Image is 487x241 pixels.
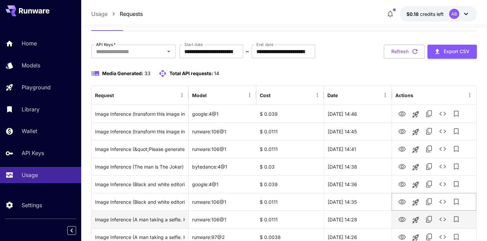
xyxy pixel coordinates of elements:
label: End date [256,42,273,47]
label: Start date [184,42,203,47]
p: Playground [22,83,51,91]
button: Copy TaskUUID [422,213,436,226]
div: Collapse sidebar [72,224,81,237]
button: See details [436,107,449,121]
button: Launch in playground [409,196,422,209]
div: runware:106@1 [189,193,256,211]
button: See details [436,125,449,138]
p: Home [22,39,37,47]
button: Add to library [449,125,463,138]
div: Click to copy prompt [95,176,185,193]
div: runware:106@1 [189,211,256,228]
button: See details [436,160,449,173]
button: View [395,177,409,191]
button: View [395,195,409,209]
button: Sort [271,90,281,100]
div: $ 0.039 [256,105,324,123]
div: $0.18288 [407,10,444,18]
button: Copy TaskUUID [422,177,436,191]
button: Refresh [384,45,425,59]
button: Add to library [449,160,463,173]
button: Add to library [449,213,463,226]
button: View [395,159,409,173]
p: Library [22,105,40,113]
p: Usage [22,171,38,179]
nav: breadcrumb [91,10,143,18]
div: 22 Sep, 2025 14:36 [324,175,392,193]
p: ~ [246,47,249,56]
span: 14 [214,70,219,76]
button: Add to library [449,177,463,191]
p: Wallet [22,127,37,135]
p: Settings [22,201,42,209]
button: Menu [177,90,187,100]
label: API Keys [96,42,116,47]
button: Export CSV [427,45,477,59]
div: $ 0.0111 [256,211,324,228]
div: runware:106@1 [189,123,256,140]
button: Add to library [449,195,463,209]
button: Launch in playground [409,160,422,174]
button: Launch in playground [409,143,422,156]
button: $0.18288AB [400,6,477,22]
button: Launch in playground [409,125,422,139]
a: Requests [120,10,143,18]
button: Add to library [449,142,463,156]
button: Launch in playground [409,213,422,227]
div: 22 Sep, 2025 14:35 [324,193,392,211]
span: credits left [420,11,444,17]
button: Menu [312,90,322,100]
button: Copy TaskUUID [422,107,436,121]
div: $ 0.039 [256,175,324,193]
button: Add to library [449,107,463,121]
a: Usage [91,10,108,18]
button: Collapse sidebar [67,226,76,235]
div: 22 Sep, 2025 14:28 [324,211,392,228]
button: See details [436,177,449,191]
div: Date [327,92,338,98]
div: $ 0.0111 [256,193,324,211]
span: $0.18 [407,11,420,17]
div: Click to copy prompt [95,140,185,158]
div: Click to copy prompt [95,193,185,211]
button: View [395,142,409,156]
span: Media Generated: [102,70,143,76]
div: 22 Sep, 2025 14:45 [324,123,392,140]
button: See details [436,195,449,209]
div: Click to copy prompt [95,123,185,140]
button: Sort [339,90,348,100]
div: Click to copy prompt [95,105,185,123]
div: 22 Sep, 2025 14:38 [324,158,392,175]
button: Menu [245,90,254,100]
button: Copy TaskUUID [422,142,436,156]
div: bytedance:4@1 [189,158,256,175]
button: Sort [207,90,217,100]
div: Click to copy prompt [95,211,185,228]
button: See details [436,213,449,226]
div: 22 Sep, 2025 14:46 [324,105,392,123]
span: 33 [144,70,150,76]
button: View [395,107,409,121]
div: Request [95,92,114,98]
button: Open [164,47,173,56]
div: runware:106@1 [189,140,256,158]
div: 22 Sep, 2025 14:41 [324,140,392,158]
button: See details [436,142,449,156]
button: Copy TaskUUID [422,160,436,173]
div: Model [192,92,207,98]
button: Launch in playground [409,178,422,192]
span: Total API requests: [169,70,213,76]
button: View [395,124,409,138]
div: $ 0.0111 [256,123,324,140]
p: API Keys [22,149,44,157]
button: Sort [115,90,124,100]
button: Copy TaskUUID [422,125,436,138]
div: AB [449,9,459,19]
div: Cost [260,92,271,98]
p: Models [22,61,40,69]
button: View [395,212,409,226]
button: Launch in playground [409,108,422,121]
button: Menu [465,90,474,100]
